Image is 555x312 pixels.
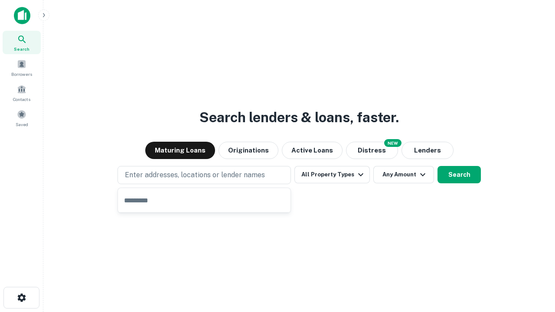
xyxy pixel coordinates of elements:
span: Borrowers [11,71,32,78]
span: Saved [16,121,28,128]
a: Saved [3,106,41,130]
button: Search [437,166,481,183]
iframe: Chat Widget [512,243,555,284]
p: Enter addresses, locations or lender names [125,170,265,180]
span: Search [14,45,29,52]
a: Contacts [3,81,41,104]
h3: Search lenders & loans, faster. [199,107,399,128]
button: Lenders [402,142,454,159]
button: Active Loans [282,142,343,159]
button: Maturing Loans [145,142,215,159]
button: Originations [219,142,278,159]
button: All Property Types [294,166,370,183]
img: capitalize-icon.png [14,7,30,24]
span: Contacts [13,96,30,103]
button: Enter addresses, locations or lender names [118,166,291,184]
a: Borrowers [3,56,41,79]
button: Search distressed loans with lien and other non-mortgage details. [346,142,398,159]
a: Search [3,31,41,54]
button: Any Amount [373,166,434,183]
div: NEW [384,139,402,147]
